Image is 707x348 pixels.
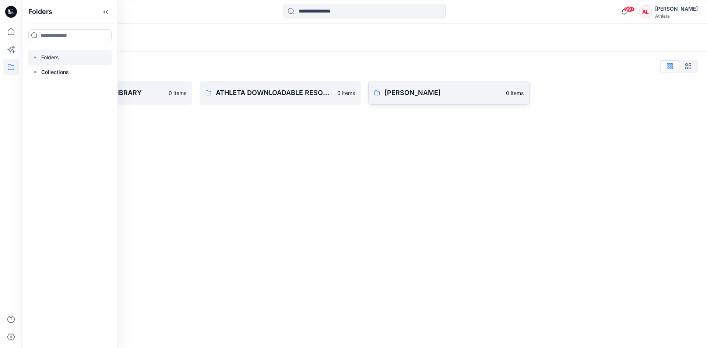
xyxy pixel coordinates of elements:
[368,81,530,105] a: [PERSON_NAME]0 items
[639,5,652,18] div: AL
[624,6,635,12] span: 99+
[200,81,361,105] a: ATHLETA DOWNLOADABLE RESOURCES0 items
[655,4,698,13] div: [PERSON_NAME]
[655,13,698,19] div: Athleta
[169,89,186,97] p: 0 items
[337,89,355,97] p: 0 items
[41,68,69,77] p: Collections
[384,88,502,98] p: [PERSON_NAME]
[506,89,524,97] p: 0 items
[216,88,333,98] p: ATHLETA DOWNLOADABLE RESOURCES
